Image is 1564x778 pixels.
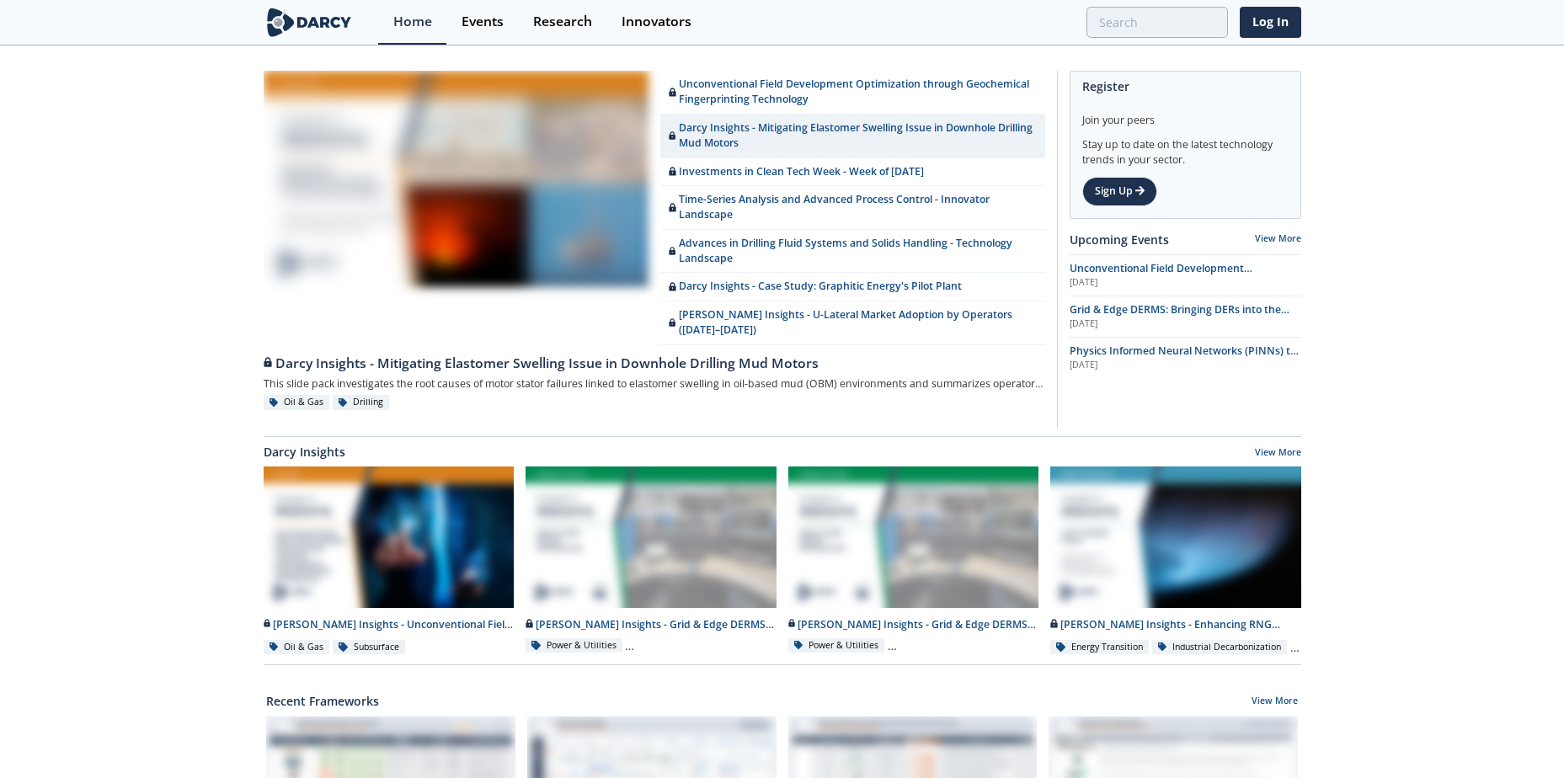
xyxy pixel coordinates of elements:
[660,158,1045,186] a: Investments in Clean Tech Week - Week of [DATE]
[264,354,1045,374] div: Darcy Insights - Mitigating Elastomer Swelling Issue in Downhole Drilling Mud Motors
[533,15,592,29] div: Research
[1255,232,1301,244] a: View More
[264,443,345,461] a: Darcy Insights
[782,466,1045,656] a: Darcy Insights - Grid & Edge DERMS Consolidated Deck preview [PERSON_NAME] Insights - Grid & Edge...
[1082,101,1289,128] div: Join your peers
[1240,7,1301,38] a: Log In
[1070,344,1299,373] span: Physics Informed Neural Networks (PINNs) to Accelerate Subsurface Scenario Analysis
[526,638,622,653] div: Power & Utilities
[1070,261,1301,290] a: Unconventional Field Development Optimization through Geochemical Fingerprinting Technology [DATE]
[1050,640,1149,655] div: Energy Transition
[1082,72,1289,101] div: Register
[1255,446,1301,461] a: View More
[264,640,330,655] div: Oil & Gas
[1070,276,1301,290] div: [DATE]
[788,638,885,653] div: Power & Utilities
[1082,177,1157,205] a: Sign Up
[333,395,390,410] div: Drilling
[462,15,504,29] div: Events
[1070,344,1301,372] a: Physics Informed Neural Networks (PINNs) to Accelerate Subsurface Scenario Analysis [DATE]
[526,617,777,632] div: [PERSON_NAME] Insights - Grid & Edge DERMS Integration
[1252,695,1298,710] a: View More
[669,77,1036,108] div: Unconventional Field Development Optimization through Geochemical Fingerprinting Technology
[660,301,1045,345] a: [PERSON_NAME] Insights - U-Lateral Market Adoption by Operators ([DATE]–[DATE])
[266,692,379,710] a: Recent Frameworks
[1070,231,1169,248] a: Upcoming Events
[1070,359,1301,372] div: [DATE]
[1070,261,1252,306] span: Unconventional Field Development Optimization through Geochemical Fingerprinting Technology
[1044,466,1307,656] a: Darcy Insights - Enhancing RNG innovation preview [PERSON_NAME] Insights - Enhancing RNG innovati...
[333,640,405,655] div: Subsurface
[264,395,330,410] div: Oil & Gas
[660,186,1045,230] a: Time-Series Analysis and Advanced Process Control - Innovator Landscape
[264,374,1045,395] div: This slide pack investigates the root causes of motor stator failures linked to elastomer swellin...
[660,115,1045,158] a: Darcy Insights - Mitigating Elastomer Swelling Issue in Downhole Drilling Mud Motors
[1086,7,1228,38] input: Advanced Search
[264,8,355,37] img: logo-wide.svg
[660,273,1045,301] a: Darcy Insights - Case Study: Graphitic Energy's Pilot Plant
[264,345,1045,374] a: Darcy Insights - Mitigating Elastomer Swelling Issue in Downhole Drilling Mud Motors
[393,15,432,29] div: Home
[622,15,691,29] div: Innovators
[1152,640,1288,655] div: Industrial Decarbonization
[1050,617,1301,632] div: [PERSON_NAME] Insights - Enhancing RNG innovation
[788,617,1039,632] div: [PERSON_NAME] Insights - Grid & Edge DERMS Consolidated Deck
[660,71,1045,115] a: Unconventional Field Development Optimization through Geochemical Fingerprinting Technology
[1070,302,1289,332] span: Grid & Edge DERMS: Bringing DERs into the Control Room
[1070,302,1301,331] a: Grid & Edge DERMS: Bringing DERs into the Control Room [DATE]
[520,466,782,656] a: Darcy Insights - Grid & Edge DERMS Integration preview [PERSON_NAME] Insights - Grid & Edge DERMS...
[1082,128,1289,168] div: Stay up to date on the latest technology trends in your sector.
[1070,317,1301,331] div: [DATE]
[660,230,1045,274] a: Advances in Drilling Fluid Systems and Solids Handling - Technology Landscape
[258,466,520,656] a: Darcy Insights - Unconventional Field Development Optimization through Geochemical Fingerprinting...
[264,617,515,632] div: [PERSON_NAME] Insights - Unconventional Field Development Optimization through Geochemical Finger...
